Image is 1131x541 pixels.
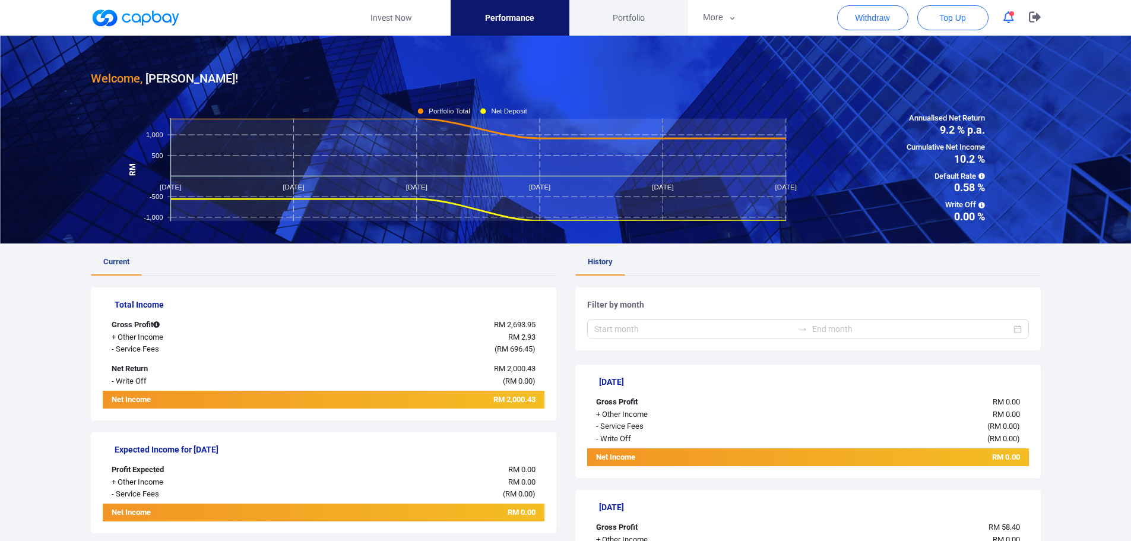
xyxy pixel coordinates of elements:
[798,324,807,334] span: swap-right
[990,422,1017,431] span: RM 0.00
[993,410,1020,419] span: RM 0.00
[115,299,544,310] h5: Total Income
[115,444,544,455] h5: Expected Income for [DATE]
[144,213,163,220] tspan: -1,000
[939,12,965,24] span: Top Up
[145,131,163,138] tspan: 1,000
[529,183,550,190] tspan: [DATE]
[989,523,1020,531] span: RM 58.40
[103,331,287,344] div: + Other Income
[587,521,771,534] div: Gross Profit
[907,141,985,154] span: Cumulative Net Income
[505,377,533,385] span: RM 0.00
[907,112,985,125] span: Annualised Net Return
[103,257,129,266] span: Current
[917,5,989,30] button: Top Up
[287,343,544,356] div: ( )
[587,420,771,433] div: - Service Fees
[103,343,287,356] div: - Service Fees
[771,420,1029,433] div: ( )
[599,502,1029,512] h5: [DATE]
[149,193,163,200] tspan: -500
[992,453,1020,461] span: RM 0.00
[508,333,536,341] span: RM 2.93
[429,107,470,115] tspan: Portfolio Total
[485,11,534,24] span: Performance
[652,183,673,190] tspan: [DATE]
[587,409,771,421] div: + Other Income
[103,488,287,501] div: - Service Fees
[287,375,544,388] div: ( )
[103,464,287,476] div: Profit Expected
[508,508,536,517] span: RM 0.00
[497,344,533,353] span: RM 696.45
[588,257,613,266] span: History
[405,183,427,190] tspan: [DATE]
[103,507,287,521] div: Net Income
[91,69,238,88] h3: [PERSON_NAME] !
[594,322,793,336] input: Start month
[493,395,536,404] span: RM 2,000.43
[907,170,985,183] span: Default Rate
[775,183,796,190] tspan: [DATE]
[907,211,985,222] span: 0.00 %
[798,324,807,334] span: to
[837,5,908,30] button: Withdraw
[508,465,536,474] span: RM 0.00
[599,377,1029,387] h5: [DATE]
[771,433,1029,445] div: ( )
[587,396,771,409] div: Gross Profit
[160,183,181,190] tspan: [DATE]
[287,488,544,501] div: ( )
[103,375,287,388] div: - Write Off
[587,299,1029,310] h5: Filter by month
[613,11,645,24] span: Portfolio
[494,320,536,329] span: RM 2,693.95
[103,394,287,409] div: Net Income
[587,433,771,445] div: - Write Off
[283,183,304,190] tspan: [DATE]
[103,363,287,375] div: Net Return
[508,477,536,486] span: RM 0.00
[494,364,536,373] span: RM 2,000.43
[128,163,137,176] tspan: RM
[907,182,985,193] span: 0.58 %
[907,125,985,135] span: 9.2 % p.a.
[103,476,287,489] div: + Other Income
[993,397,1020,406] span: RM 0.00
[505,489,533,498] span: RM 0.00
[103,319,287,331] div: Gross Profit
[491,107,527,115] tspan: Net Deposit
[91,71,142,86] span: Welcome,
[151,151,163,159] tspan: 500
[907,154,985,164] span: 10.2 %
[990,434,1017,443] span: RM 0.00
[812,322,1011,336] input: End month
[907,199,985,211] span: Write Off
[587,451,771,466] div: Net Income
